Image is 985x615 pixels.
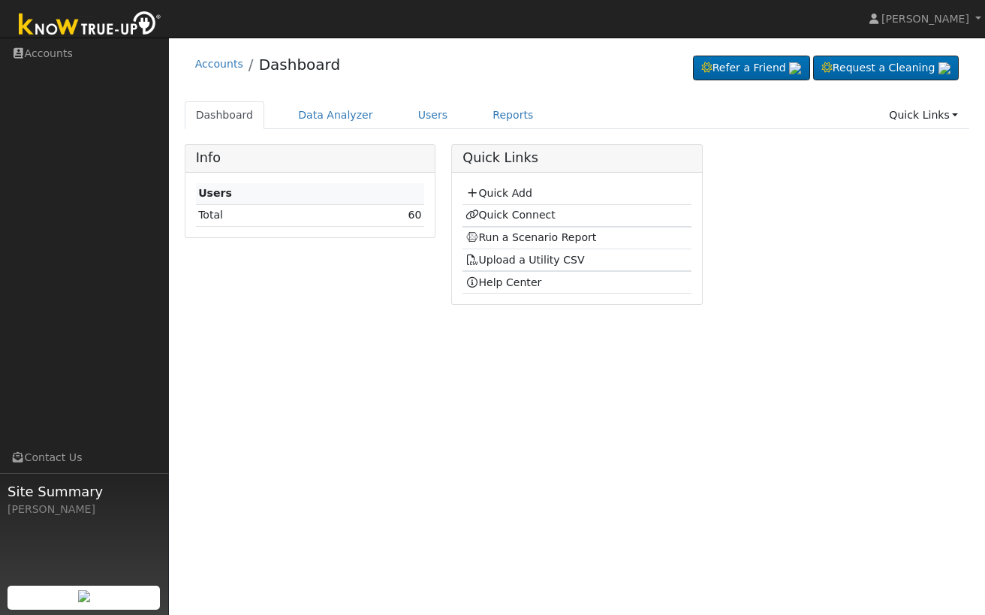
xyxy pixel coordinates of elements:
[185,101,265,129] a: Dashboard
[693,56,810,81] a: Refer a Friend
[11,8,169,42] img: Know True-Up
[881,13,969,25] span: [PERSON_NAME]
[78,590,90,602] img: retrieve
[938,62,950,74] img: retrieve
[813,56,959,81] a: Request a Cleaning
[481,101,544,129] a: Reports
[407,101,459,129] a: Users
[878,101,969,129] a: Quick Links
[8,481,161,502] span: Site Summary
[8,502,161,517] div: [PERSON_NAME]
[259,56,341,74] a: Dashboard
[789,62,801,74] img: retrieve
[287,101,384,129] a: Data Analyzer
[195,58,243,70] a: Accounts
